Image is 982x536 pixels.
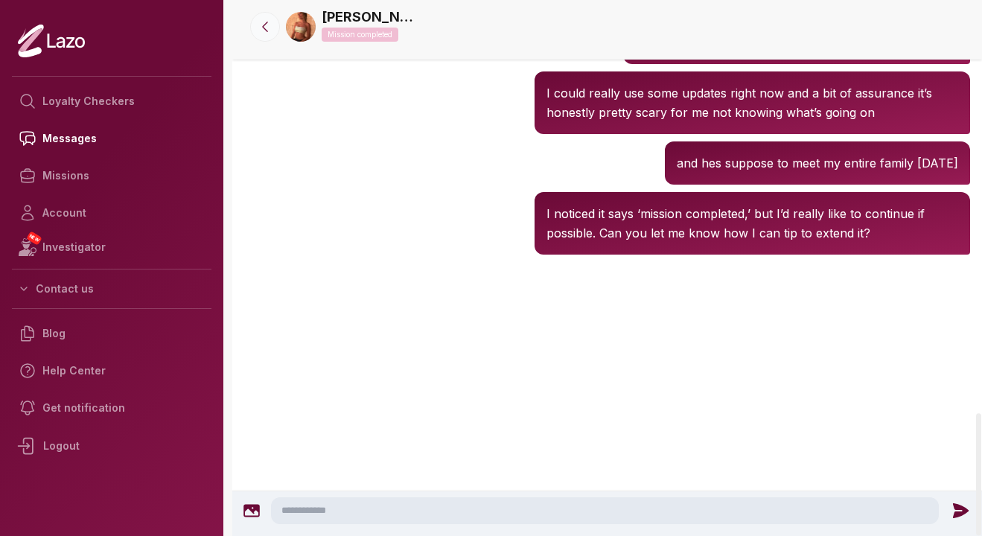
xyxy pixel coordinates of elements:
[546,204,958,243] p: I noticed it says ‘mission completed,’ but I’d really like to continue if possible. Can you let m...
[322,7,418,28] a: [PERSON_NAME]
[677,153,958,173] p: and hes suppose to meet my entire family [DATE]
[12,232,211,263] a: NEWInvestigator
[546,83,958,122] p: I could really use some updates right now and a bit of assurance it’s honestly pretty scary for m...
[322,28,398,42] p: Mission completed
[12,275,211,302] button: Contact us
[26,231,42,246] span: NEW
[12,83,211,120] a: Loyalty Checkers
[12,352,211,389] a: Help Center
[12,427,211,465] div: Logout
[12,120,211,157] a: Messages
[12,389,211,427] a: Get notification
[12,194,211,232] a: Account
[12,315,211,352] a: Blog
[286,12,316,42] img: 5dd41377-3645-4864-a336-8eda7bc24f8f
[12,157,211,194] a: Missions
